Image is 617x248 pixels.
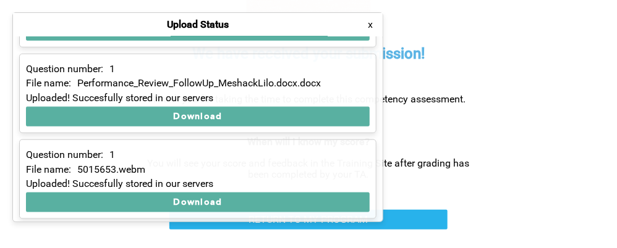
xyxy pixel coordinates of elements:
[26,93,370,104] div: Uploaded! Succesfully stored in our servers
[109,149,115,160] p: 1
[26,107,370,126] button: Download
[26,64,103,75] p: Question number:
[77,164,145,175] p: 5015653.webm
[26,78,71,89] p: File name:
[167,19,229,30] h4: Upload Status
[77,78,321,89] p: Performance_Review_FollowUp_MeshackLilo.docx.docx
[109,64,115,75] p: 1
[12,12,121,32] button: Show Uploads
[364,19,377,31] button: x
[26,192,370,212] button: Download
[26,178,370,189] div: Uploaded! Succesfully stored in our servers
[26,149,103,160] p: Question number:
[26,164,71,175] p: File name:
